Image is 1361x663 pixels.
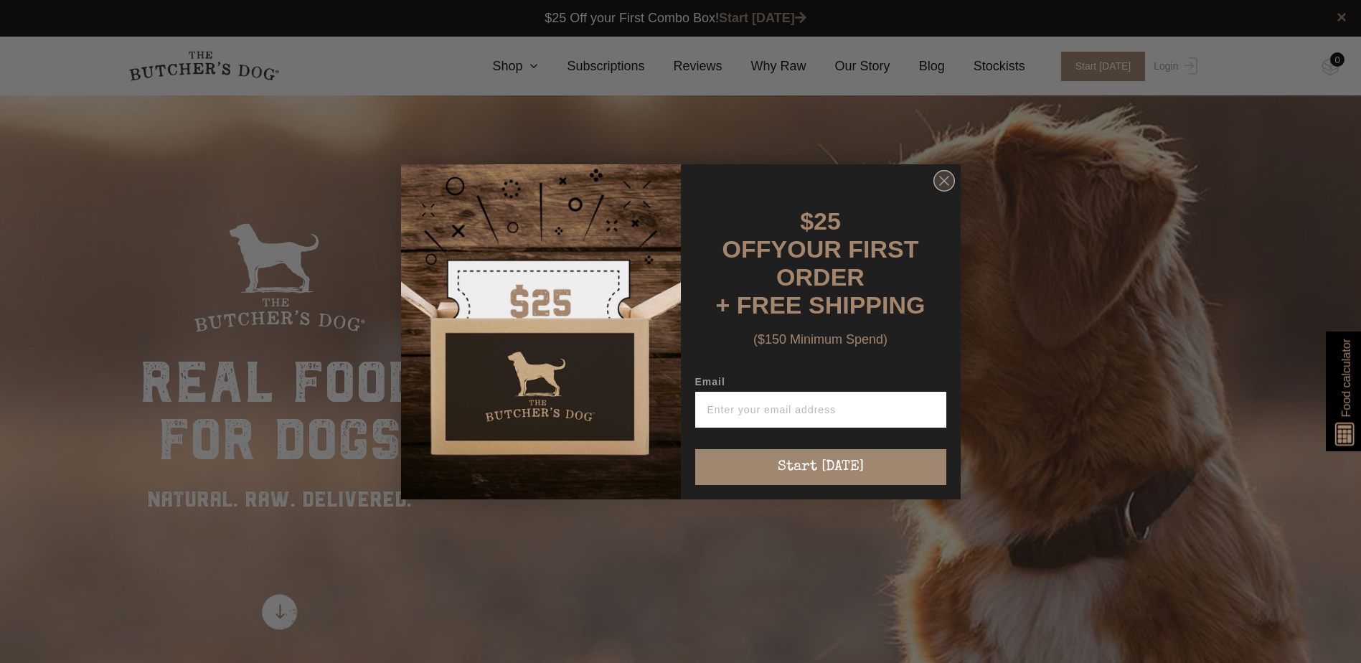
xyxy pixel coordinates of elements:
span: Food calculator [1337,339,1355,417]
input: Enter your email address [695,392,946,428]
span: YOUR FIRST ORDER + FREE SHIPPING [716,235,926,319]
span: $25 OFF [722,207,841,263]
label: Email [695,376,946,392]
img: d0d537dc-5429-4832-8318-9955428ea0a1.jpeg [401,164,681,499]
span: ($150 Minimum Spend) [753,332,887,347]
button: Start [DATE] [695,449,946,485]
button: Close dialog [933,170,955,192]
